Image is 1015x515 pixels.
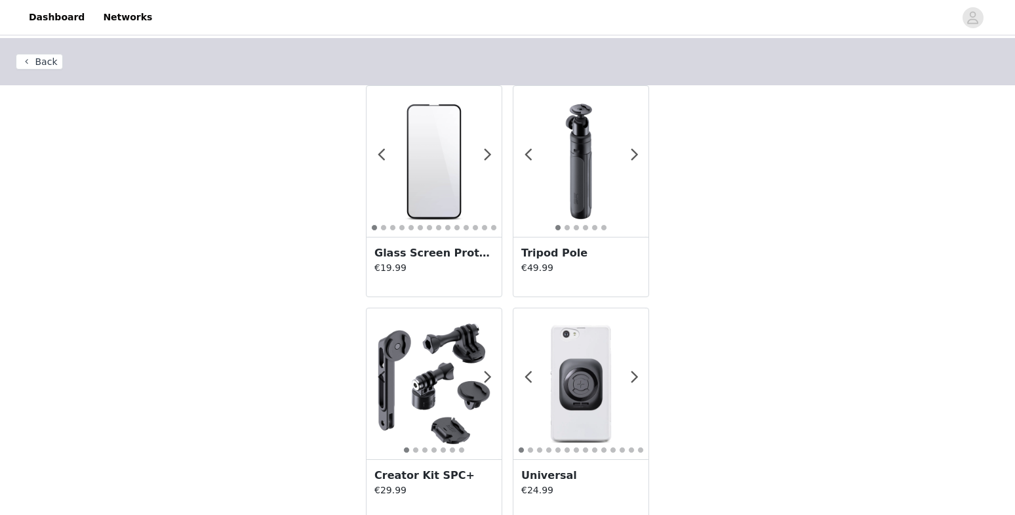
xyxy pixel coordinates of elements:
button: 5 [440,447,447,453]
button: 6 [417,224,424,231]
button: 5 [591,224,598,231]
button: 1 [371,224,378,231]
button: 12 [472,224,479,231]
button: 3 [422,447,428,453]
button: 4 [431,447,437,453]
a: Networks [95,3,160,32]
button: 6 [564,447,570,453]
button: 3 [573,224,580,231]
button: 2 [380,224,387,231]
button: 13 [628,447,635,453]
button: 1 [518,447,525,453]
h3: Creator Kit SPC+ [374,468,494,484]
button: 4 [399,224,405,231]
h3: Tripod Pole [521,245,641,261]
button: 8 [582,447,589,453]
button: 11 [463,224,469,231]
button: 3 [536,447,543,453]
button: 2 [412,447,419,453]
div: avatar [966,7,979,28]
button: 1 [555,224,561,231]
button: 2 [564,224,570,231]
button: 12 [619,447,626,453]
button: 13 [481,224,488,231]
button: 4 [582,224,589,231]
button: 2 [527,447,534,453]
button: Back [16,54,63,70]
button: 7 [458,447,465,453]
button: 7 [573,447,580,453]
h3: Universal [521,468,641,484]
p: €49.99 [521,261,641,275]
button: 11 [610,447,616,453]
button: 5 [555,447,561,453]
button: 4 [546,447,552,453]
p: €29.99 [374,484,494,497]
button: 5 [408,224,414,231]
button: 9 [445,224,451,231]
button: 9 [591,447,598,453]
a: Dashboard [21,3,92,32]
button: 6 [601,224,607,231]
button: 1 [403,447,410,453]
button: 7 [426,224,433,231]
button: 14 [490,224,497,231]
button: 10 [601,447,607,453]
h3: Glass Screen Protector [374,245,494,261]
p: €19.99 [374,261,494,275]
button: 10 [454,224,460,231]
p: €24.99 [521,484,641,497]
button: 3 [389,224,396,231]
button: 14 [637,447,644,453]
button: 6 [449,447,456,453]
button: 8 [435,224,442,231]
